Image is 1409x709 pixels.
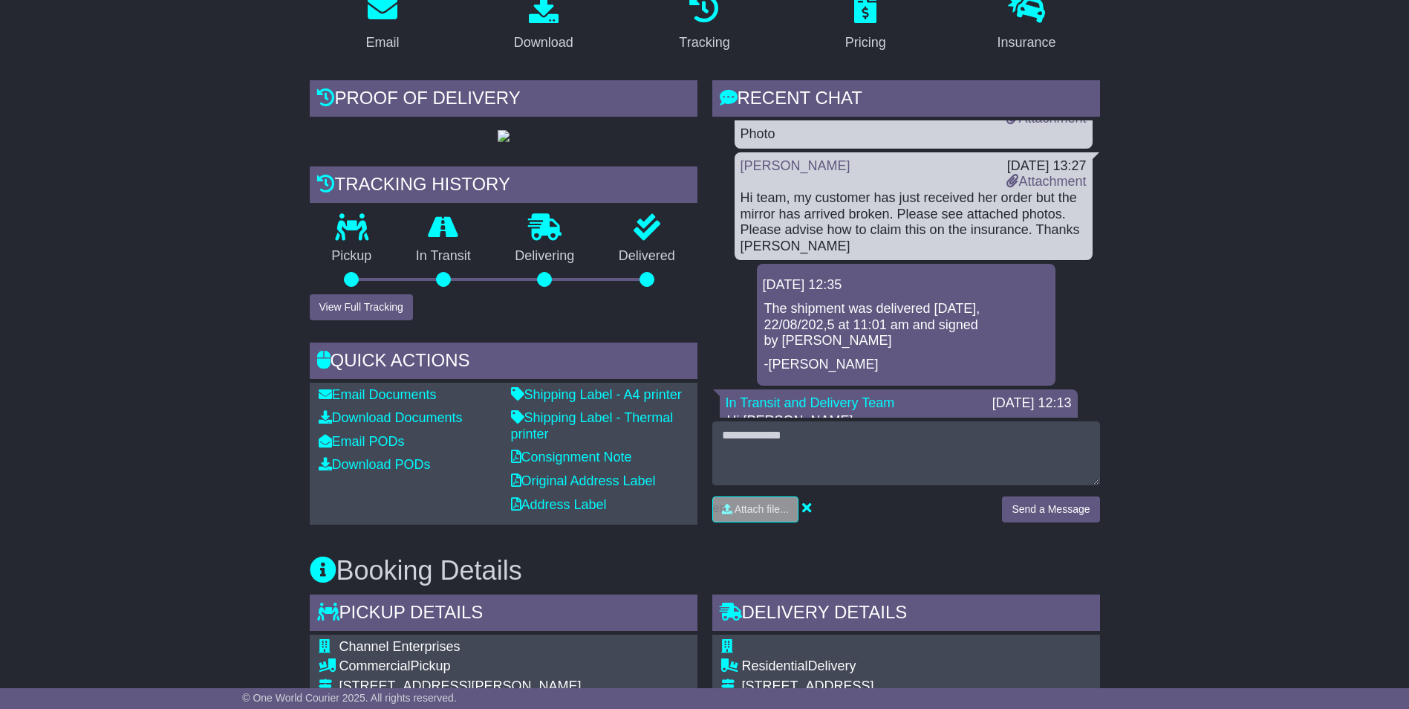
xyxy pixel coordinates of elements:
[365,33,399,53] div: Email
[394,248,493,265] p: In Transit
[319,387,437,402] a: Email Documents
[679,33,729,53] div: Tracking
[310,556,1100,586] h3: Booking Details
[310,248,394,265] p: Pickup
[712,80,1100,120] div: RECENT CHAT
[742,658,1028,675] div: Delivery
[319,434,405,449] a: Email PODs
[1002,496,1099,522] button: Send a Message
[712,595,1100,635] div: Delivery Details
[726,395,895,410] a: In Transit and Delivery Team
[998,33,1056,53] div: Insurance
[310,595,697,635] div: Pickup Details
[339,658,676,675] div: Pickup
[1006,158,1086,175] div: [DATE] 13:27
[1006,111,1086,126] a: Attachment
[741,126,1087,143] div: Photo
[339,658,411,673] span: Commercial
[319,410,463,425] a: Download Documents
[511,497,607,512] a: Address Label
[310,166,697,207] div: Tracking history
[992,395,1072,412] div: [DATE] 12:13
[742,679,1028,695] div: [STREET_ADDRESS]
[511,450,632,464] a: Consignment Note
[741,190,1087,254] div: Hi team, my customer has just received her order but the mirror has arrived broken. Please see at...
[727,413,1070,430] p: Hi [PERSON_NAME]
[339,639,461,654] span: Channel Enterprises
[493,248,597,265] p: Delivering
[763,277,1050,294] div: [DATE] 12:35
[514,33,573,53] div: Download
[741,158,850,173] a: [PERSON_NAME]
[242,692,457,704] span: © One World Courier 2025. All rights reserved.
[764,301,1048,349] p: The shipment was delivered [DATE], 22/08/202,5 at 11:01 am and signed by [PERSON_NAME]
[498,130,510,142] img: GetPodImage
[845,33,886,53] div: Pricing
[511,473,656,488] a: Original Address Label
[764,357,1048,373] p: -[PERSON_NAME]
[319,457,431,472] a: Download PODs
[310,294,413,320] button: View Full Tracking
[310,80,697,120] div: Proof of Delivery
[742,658,808,673] span: Residential
[339,679,676,695] div: [STREET_ADDRESS][PERSON_NAME]
[310,343,697,383] div: Quick Actions
[511,387,682,402] a: Shipping Label - A4 printer
[1006,174,1086,189] a: Attachment
[596,248,697,265] p: Delivered
[511,410,674,441] a: Shipping Label - Thermal printer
